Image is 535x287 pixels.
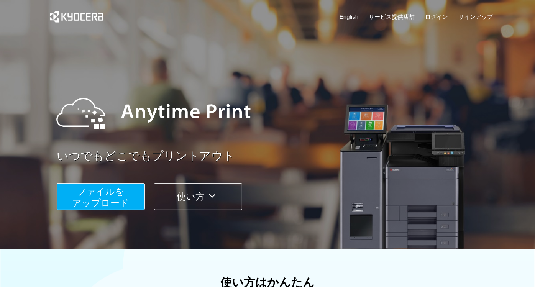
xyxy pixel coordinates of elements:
[458,13,493,21] a: サインアップ
[340,13,358,21] a: English
[57,148,497,164] a: いつでもどこでもプリントアウト
[72,186,130,208] span: ファイルを ​​アップロード
[425,13,448,21] a: ログイン
[57,183,145,210] button: ファイルを​​アップロード
[369,13,415,21] a: サービス提供店舗
[154,183,242,210] button: 使い方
